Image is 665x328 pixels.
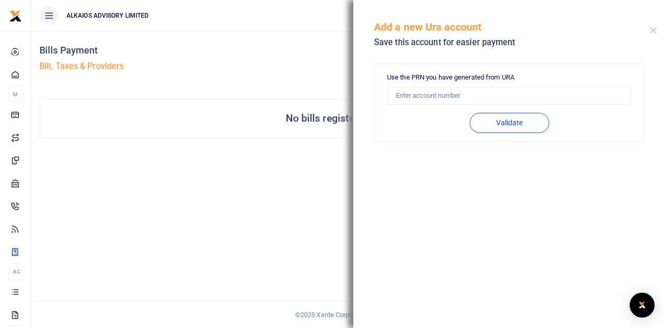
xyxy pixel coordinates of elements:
[9,11,22,19] a: logo-small logo-large logo-large
[387,87,631,104] input: Enter account number
[374,37,650,48] h5: Save this account for easier payment
[286,113,411,124] h4: No bills registered or found
[630,293,655,318] div: Open Intercom Messenger
[387,72,514,83] label: Use the PRN you have generated from URA
[39,45,344,56] h4: Bills Payment
[8,263,22,280] li: Ac
[650,27,657,34] button: Close
[9,10,22,22] img: logo-small
[62,11,153,20] span: ALKAIOS ADVISORY LIMITED
[39,61,344,72] h5: Bill, Taxes & Providers
[8,86,22,103] li: M
[470,113,549,133] button: Validate
[374,21,650,33] h5: Add a new Ura account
